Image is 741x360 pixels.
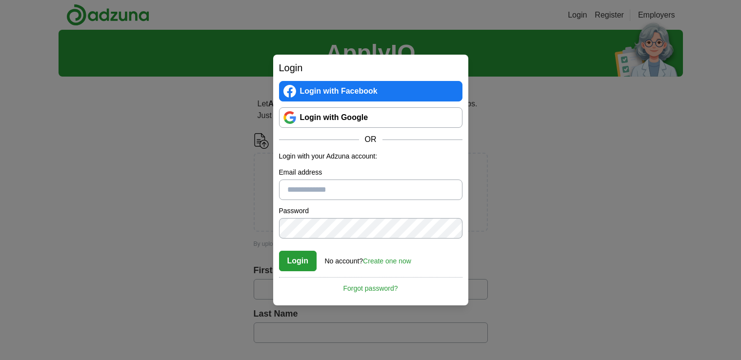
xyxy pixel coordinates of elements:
span: OR [359,134,382,145]
p: Login with your Adzuna account: [279,151,462,161]
a: Login with Google [279,107,462,128]
label: Password [279,206,462,216]
h2: Login [279,60,462,75]
a: Create one now [363,257,411,265]
a: Login with Facebook [279,81,462,101]
button: Login [279,251,317,271]
div: No account? [325,250,411,266]
label: Email address [279,167,462,178]
a: Forgot password? [279,277,462,294]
